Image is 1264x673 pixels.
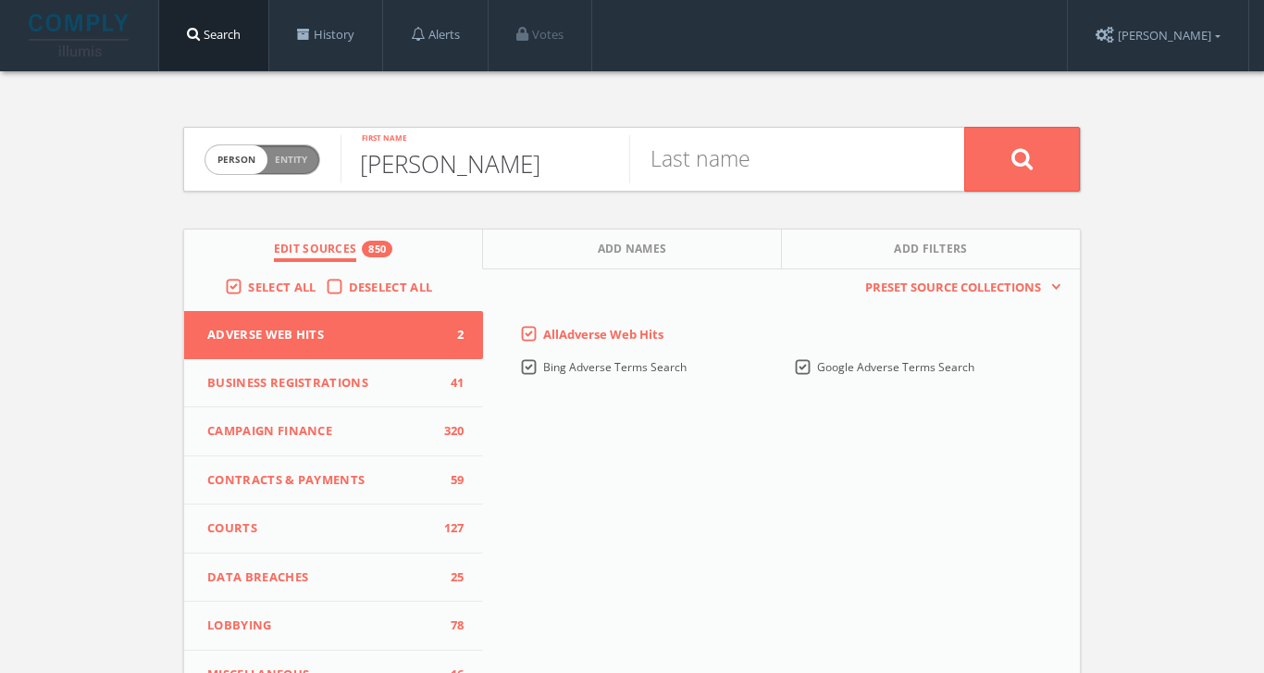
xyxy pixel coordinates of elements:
[274,241,357,262] span: Edit Sources
[207,374,437,393] span: Business Registrations
[856,279,1050,297] span: Preset Source Collections
[207,326,437,344] span: Adverse Web Hits
[437,374,465,393] span: 41
[894,241,968,262] span: Add Filters
[483,230,782,269] button: Add Names
[362,241,392,257] div: 850
[349,279,433,295] span: Deselect All
[543,359,687,375] span: Bing Adverse Terms Search
[782,230,1080,269] button: Add Filters
[437,422,465,441] span: 320
[184,602,483,651] button: Lobbying78
[437,471,465,490] span: 59
[275,153,307,167] span: Entity
[207,568,437,587] span: Data Breaches
[184,311,483,359] button: Adverse Web Hits2
[207,519,437,538] span: Courts
[543,326,663,343] span: All Adverse Web Hits
[184,456,483,505] button: Contracts & Payments59
[184,505,483,554] button: Courts127
[184,359,483,408] button: Business Registrations41
[598,241,667,262] span: Add Names
[205,145,267,174] span: person
[29,14,132,56] img: illumis
[437,326,465,344] span: 2
[248,279,316,295] span: Select All
[437,519,465,538] span: 127
[437,617,465,635] span: 78
[184,554,483,603] button: Data Breaches25
[437,568,465,587] span: 25
[207,422,437,441] span: Campaign Finance
[207,617,437,635] span: Lobbying
[184,230,483,269] button: Edit Sources850
[817,359,974,375] span: Google Adverse Terms Search
[856,279,1061,297] button: Preset Source Collections
[184,407,483,456] button: Campaign Finance320
[207,471,437,490] span: Contracts & Payments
